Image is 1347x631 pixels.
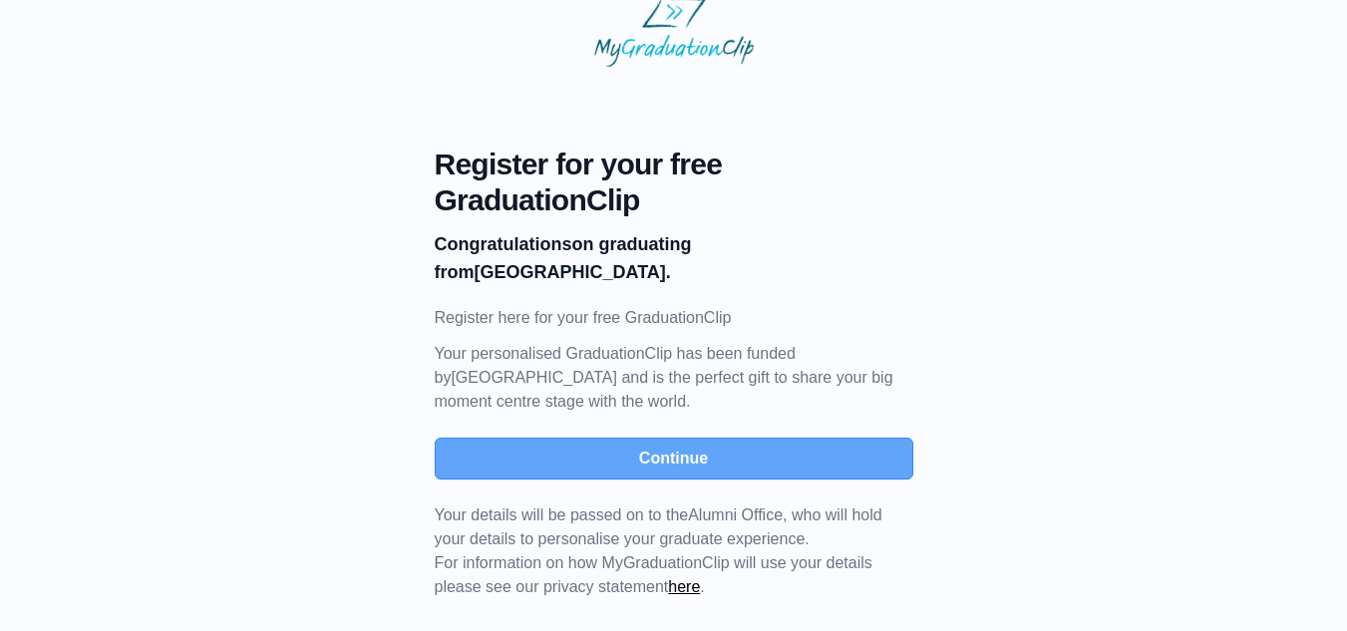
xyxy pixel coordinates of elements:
[688,506,783,523] span: Alumni Office
[435,230,913,286] p: on graduating from [GEOGRAPHIC_DATA].
[435,506,882,595] span: For information on how MyGraduationClip will use your details please see our privacy statement .
[435,182,913,218] span: GraduationClip
[435,147,913,182] span: Register for your free
[668,578,700,595] a: here
[435,342,913,414] p: Your personalised GraduationClip has been funded by [GEOGRAPHIC_DATA] and is the perfect gift to ...
[435,306,913,330] p: Register here for your free GraduationClip
[435,506,882,547] span: Your details will be passed on to the , who will hold your details to personalise your graduate e...
[435,438,913,479] button: Continue
[435,234,572,254] b: Congratulations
